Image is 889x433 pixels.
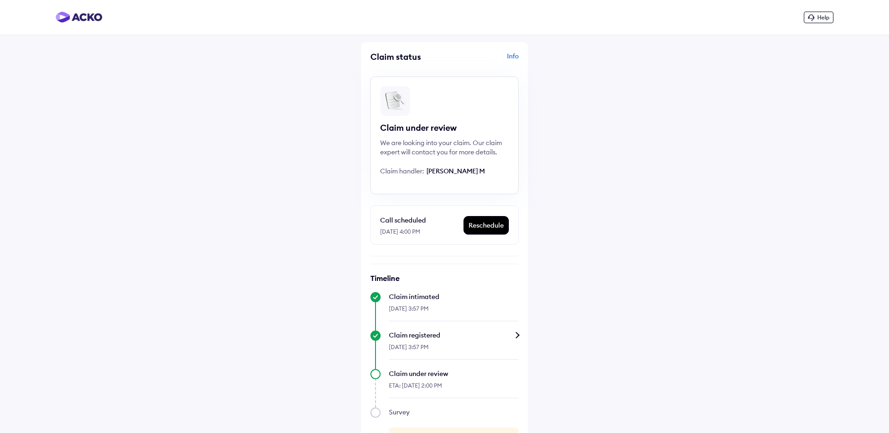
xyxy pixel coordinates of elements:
div: Info [447,51,519,69]
div: Claim registered [389,331,519,340]
div: Reschedule [464,216,508,234]
span: Help [817,14,829,21]
div: Survey [389,408,519,417]
img: horizontal-gradient.png [56,12,102,23]
span: [PERSON_NAME] M [426,167,485,175]
div: ETA: [DATE] 2:00 PM [389,378,519,398]
div: Call scheduled [380,215,463,226]
div: [DATE] 3:57 PM [389,301,519,321]
div: Claim under review [380,122,509,134]
span: Claim handler: [380,167,424,175]
h6: Timeline [370,274,519,283]
div: [DATE] 4:00 PM [380,226,463,236]
div: Claim status [370,51,442,62]
div: Claim under review [389,369,519,378]
div: We are looking into your claim. Our claim expert will contact you for more details. [380,138,509,157]
div: [DATE] 3:57 PM [389,340,519,360]
div: Claim intimated [389,292,519,301]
